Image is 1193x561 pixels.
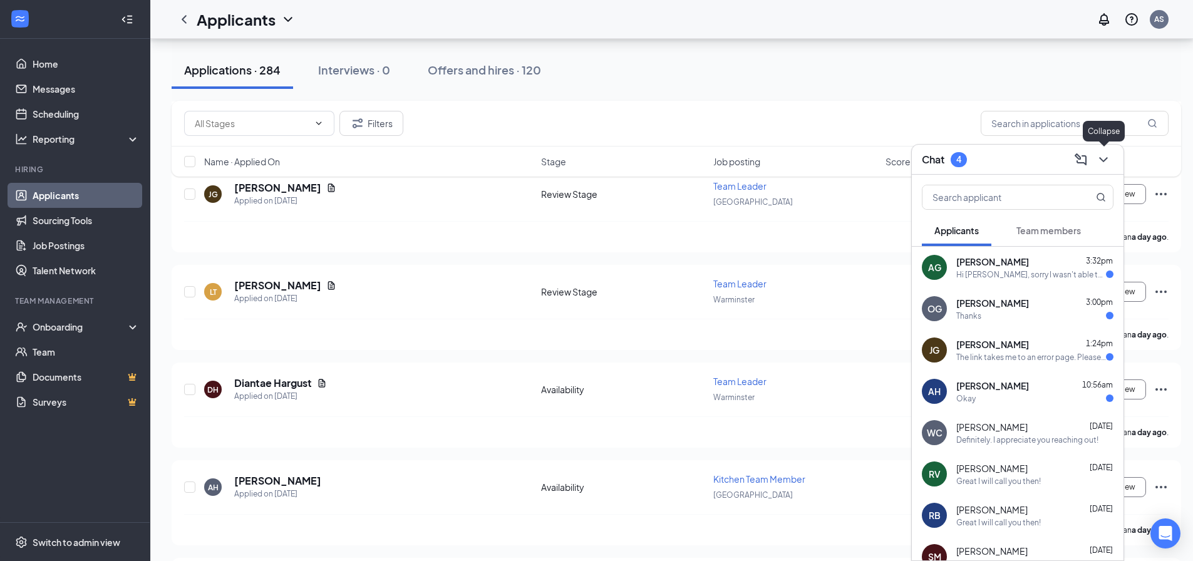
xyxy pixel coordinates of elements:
[1132,330,1167,339] b: a day ago
[929,509,941,522] div: RB
[956,297,1029,309] span: [PERSON_NAME]
[956,379,1029,392] span: [PERSON_NAME]
[956,393,976,404] div: Okay
[33,321,129,333] div: Onboarding
[956,476,1041,486] div: Great I will call you then!
[1150,518,1180,548] div: Open Intercom Messenger
[177,12,192,27] svg: ChevronLeft
[956,352,1106,363] div: The link takes me to an error page. Please advise
[208,482,219,493] div: AH
[922,153,944,167] h3: Chat
[713,197,793,207] span: [GEOGRAPHIC_DATA]
[713,490,793,500] span: [GEOGRAPHIC_DATA]
[1096,192,1106,202] svg: MagnifyingGlass
[713,473,805,485] span: Kitchen Team Member
[15,536,28,548] svg: Settings
[234,488,321,500] div: Applied on [DATE]
[1154,14,1164,24] div: AS
[956,255,1029,268] span: [PERSON_NAME]
[928,261,941,274] div: AG
[33,364,140,389] a: DocumentsCrown
[927,426,943,439] div: WC
[956,421,1028,433] span: [PERSON_NAME]
[956,154,961,165] div: 4
[541,188,706,200] div: Review Stage
[197,9,276,30] h1: Applicants
[234,292,336,305] div: Applied on [DATE]
[234,376,312,390] h5: Diantae Hargust
[1090,545,1113,555] span: [DATE]
[33,258,140,283] a: Talent Network
[15,133,28,145] svg: Analysis
[929,468,941,480] div: RV
[428,62,541,78] div: Offers and hires · 120
[33,339,140,364] a: Team
[956,503,1028,516] span: [PERSON_NAME]
[350,116,365,131] svg: Filter
[210,287,217,297] div: LT
[713,155,760,168] span: Job posting
[15,164,137,175] div: Hiring
[1083,121,1125,142] div: Collapse
[929,344,939,356] div: JG
[234,195,336,207] div: Applied on [DATE]
[927,302,942,315] div: OG
[1097,12,1112,27] svg: Notifications
[1154,382,1169,397] svg: Ellipses
[209,189,218,200] div: JG
[1093,150,1113,170] button: ChevronDown
[922,185,1071,209] input: Search applicant
[184,62,281,78] div: Applications · 284
[121,13,133,26] svg: Collapse
[1132,232,1167,242] b: a day ago
[234,474,321,488] h5: [PERSON_NAME]
[33,76,140,101] a: Messages
[314,118,324,128] svg: ChevronDown
[33,183,140,208] a: Applicants
[195,116,309,130] input: All Stages
[981,111,1169,136] input: Search in applications
[713,278,767,289] span: Team Leader
[1154,480,1169,495] svg: Ellipses
[1154,187,1169,202] svg: Ellipses
[956,338,1029,351] span: [PERSON_NAME]
[1090,421,1113,431] span: [DATE]
[1096,152,1111,167] svg: ChevronDown
[1071,150,1091,170] button: ComposeMessage
[1132,525,1167,535] b: a day ago
[33,51,140,76] a: Home
[1086,297,1113,307] span: 3:00pm
[326,280,336,291] svg: Document
[14,13,26,25] svg: WorkstreamLogo
[33,208,140,233] a: Sourcing Tools
[1086,339,1113,348] span: 1:24pm
[713,295,755,304] span: Warminster
[541,155,566,168] span: Stage
[33,536,120,548] div: Switch to admin view
[956,462,1028,475] span: [PERSON_NAME]
[1090,504,1113,513] span: [DATE]
[956,311,981,321] div: Thanks
[234,279,321,292] h5: [PERSON_NAME]
[1086,256,1113,265] span: 3:32pm
[204,155,280,168] span: Name · Applied On
[1016,225,1081,236] span: Team members
[33,101,140,126] a: Scheduling
[1082,380,1113,389] span: 10:56am
[281,12,296,27] svg: ChevronDown
[339,111,403,136] button: Filter Filters
[1154,284,1169,299] svg: Ellipses
[956,545,1028,557] span: [PERSON_NAME]
[1090,463,1113,472] span: [DATE]
[541,286,706,298] div: Review Stage
[928,385,941,398] div: AH
[956,435,1098,445] div: Definitely. I appreciate you reaching out!
[1147,118,1157,128] svg: MagnifyingGlass
[15,321,28,333] svg: UserCheck
[541,481,706,493] div: Availability
[886,155,911,168] span: Score
[1124,12,1139,27] svg: QuestionInfo
[33,389,140,414] a: SurveysCrown
[1073,152,1088,167] svg: ComposeMessage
